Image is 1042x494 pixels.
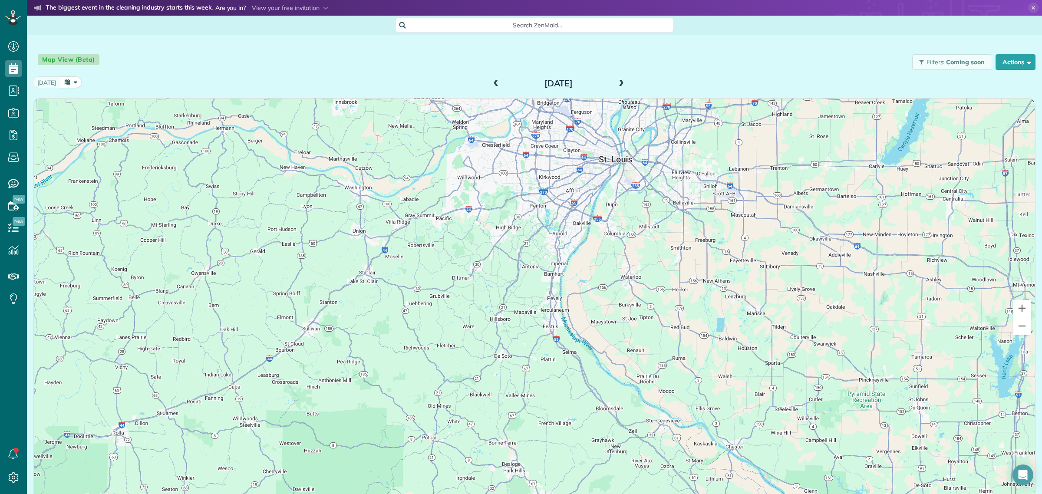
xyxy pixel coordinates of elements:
[215,3,246,13] span: Are you in?
[46,3,213,13] strong: The biggest event in the cleaning industry starts this week.
[1013,300,1031,317] button: Zoom in
[34,15,382,26] li: The world’s leading virtual event for cleaning business owners.
[38,54,99,65] span: Map View (Beta)
[13,217,25,226] span: New
[1013,317,1031,335] button: Zoom out
[1012,464,1033,485] div: Open Intercom Messenger
[996,54,1035,70] button: Actions
[505,79,613,88] h2: [DATE]
[946,58,985,66] span: Coming soon
[33,76,61,88] button: [DATE]
[927,58,945,66] span: Filters:
[13,195,25,204] span: New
